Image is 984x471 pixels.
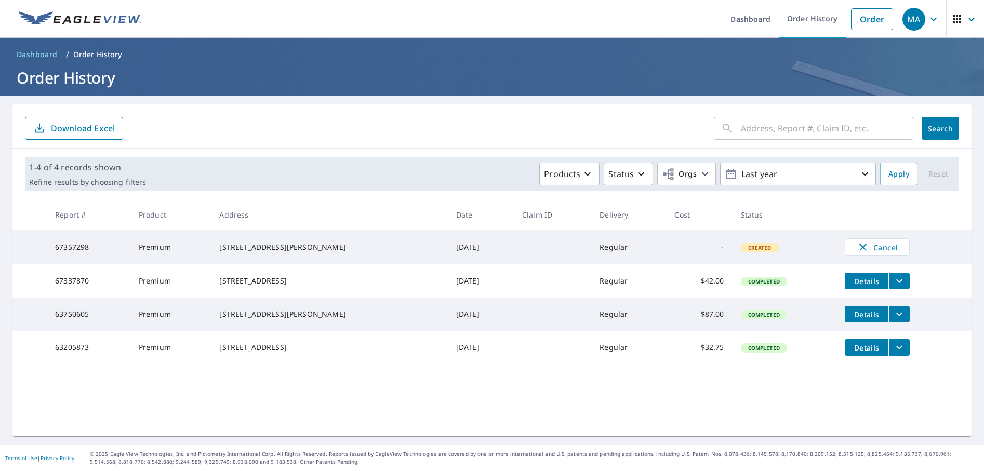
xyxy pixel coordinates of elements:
a: Dashboard [12,46,62,63]
div: [STREET_ADDRESS] [219,342,439,353]
td: Regular [591,298,666,331]
td: Premium [130,331,211,364]
button: Cancel [845,238,910,256]
button: detailsBtn-63205873 [845,339,888,356]
button: Orgs [657,163,716,185]
th: Report # [47,199,130,230]
span: Apply [888,168,909,181]
span: Dashboard [17,49,58,60]
td: 63205873 [47,331,130,364]
td: [DATE] [448,230,514,264]
p: 1-4 of 4 records shown [29,161,146,173]
td: Premium [130,264,211,298]
td: 67337870 [47,264,130,298]
td: 63750605 [47,298,130,331]
th: Product [130,199,211,230]
th: Delivery [591,199,666,230]
td: - [666,230,732,264]
td: Premium [130,230,211,264]
a: Order [851,8,893,30]
div: MA [902,8,925,31]
span: Details [851,276,882,286]
a: Privacy Policy [41,454,74,462]
td: [DATE] [448,298,514,331]
button: Apply [880,163,917,185]
td: [DATE] [448,264,514,298]
li: / [66,48,69,61]
button: filesDropdownBtn-63750605 [888,306,910,322]
p: Order History [73,49,122,60]
input: Address, Report #, Claim ID, etc. [741,114,913,143]
span: Created [742,244,778,251]
button: detailsBtn-67337870 [845,273,888,289]
p: Refine results by choosing filters [29,178,146,187]
th: Status [733,199,837,230]
span: Cancel [856,241,899,253]
td: 67357298 [47,230,130,264]
th: Address [211,199,447,230]
button: filesDropdownBtn-67337870 [888,273,910,289]
div: [STREET_ADDRESS] [219,276,439,286]
td: $32.75 [666,331,732,364]
button: detailsBtn-63750605 [845,306,888,322]
p: Status [608,168,634,180]
td: $42.00 [666,264,732,298]
button: Last year [720,163,876,185]
td: Regular [591,230,666,264]
div: [STREET_ADDRESS][PERSON_NAME] [219,242,439,252]
a: Terms of Use [5,454,37,462]
p: | [5,455,74,461]
span: Completed [742,278,786,285]
th: Date [448,199,514,230]
th: Cost [666,199,732,230]
p: Last year [737,165,859,183]
th: Claim ID [514,199,591,230]
td: $87.00 [666,298,732,331]
button: Download Excel [25,117,123,140]
span: Search [930,124,951,133]
div: [STREET_ADDRESS][PERSON_NAME] [219,309,439,319]
button: Status [604,163,653,185]
p: © 2025 Eagle View Technologies, Inc. and Pictometry International Corp. All Rights Reserved. Repo... [90,450,979,466]
span: Completed [742,311,786,318]
p: Download Excel [51,123,115,134]
td: Regular [591,331,666,364]
button: Search [922,117,959,140]
span: Details [851,343,882,353]
p: Products [544,168,580,180]
span: Orgs [662,168,697,181]
td: Premium [130,298,211,331]
h1: Order History [12,67,972,88]
img: EV Logo [19,11,141,27]
span: Details [851,309,882,319]
button: filesDropdownBtn-63205873 [888,339,910,356]
td: [DATE] [448,331,514,364]
span: Completed [742,344,786,352]
nav: breadcrumb [12,46,972,63]
td: Regular [591,264,666,298]
button: Products [539,163,600,185]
